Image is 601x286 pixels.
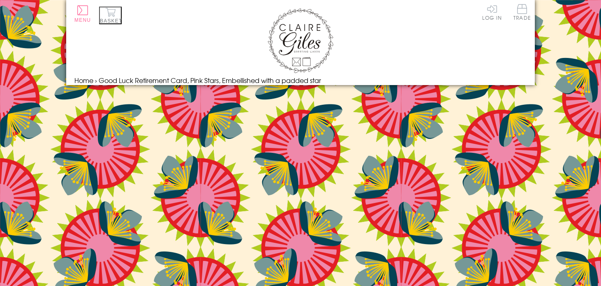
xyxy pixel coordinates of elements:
[74,75,93,85] a: Home
[268,8,333,73] img: Claire Giles Greetings Cards
[99,75,321,85] span: Good Luck Retirement Card, Pink Stars, Embellished with a padded star
[513,4,531,22] a: Trade
[99,7,122,24] button: Basket
[74,75,527,85] nav: breadcrumbs
[95,75,97,85] span: ›
[74,5,91,23] button: Menu
[74,17,91,23] span: Menu
[482,4,502,20] a: Log In
[513,4,531,20] span: Trade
